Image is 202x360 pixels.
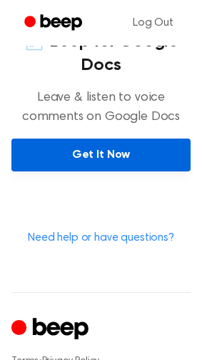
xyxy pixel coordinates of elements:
a: Cruip [11,316,92,344]
a: Beep [14,9,95,37]
a: Log Out [118,6,188,40]
h4: 📄 Beep for Google Docs [11,30,191,77]
a: Need help or have questions? [28,232,174,244]
a: Get It Now [11,139,191,171]
p: Leave & listen to voice comments on Google Docs [11,89,191,127]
